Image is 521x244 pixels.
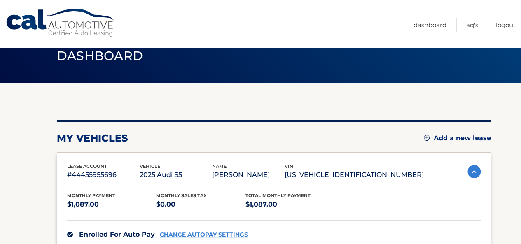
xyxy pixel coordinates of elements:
[424,135,430,141] img: add.svg
[79,230,155,238] span: Enrolled For Auto Pay
[160,231,248,238] a: CHANGE AUTOPAY SETTINGS
[140,169,212,181] p: 2025 Audi S5
[496,18,516,32] a: Logout
[156,193,207,198] span: Monthly sales Tax
[212,163,227,169] span: name
[285,163,293,169] span: vin
[5,8,117,37] a: Cal Automotive
[67,199,157,210] p: $1,087.00
[245,193,311,198] span: Total Monthly Payment
[67,169,140,181] p: #44455955696
[245,199,335,210] p: $1,087.00
[67,163,107,169] span: lease account
[156,199,245,210] p: $0.00
[57,132,128,144] h2: my vehicles
[140,163,160,169] span: vehicle
[67,232,73,237] img: check.svg
[467,165,481,178] img: accordion-active.svg
[414,18,446,32] a: Dashboard
[67,193,115,198] span: Monthly Payment
[212,169,285,181] p: [PERSON_NAME]
[464,18,478,32] a: FAQ's
[424,134,491,142] a: Add a new lease
[285,169,424,181] p: [US_VEHICLE_IDENTIFICATION_NUMBER]
[57,48,143,63] span: Dashboard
